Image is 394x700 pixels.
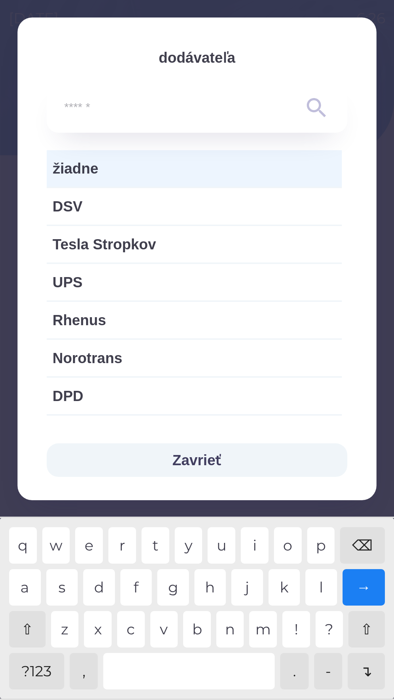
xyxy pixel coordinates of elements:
[47,443,347,477] button: Zavrieť
[53,309,336,331] span: Rhenus
[47,188,342,225] div: DSV
[47,150,342,187] div: žiadne
[53,195,336,217] span: DSV
[53,347,336,369] span: Norotrans
[47,340,342,376] div: Norotrans
[47,416,342,452] div: Intime Express
[47,378,342,414] div: DPD
[47,264,342,300] div: UPS
[53,385,336,407] span: DPD
[53,271,336,293] span: UPS
[47,226,342,262] div: Tesla Stropkov
[47,47,347,69] p: dodávateľa
[53,157,336,179] span: žiadne
[47,302,342,338] div: Rhenus
[53,233,336,255] span: Tesla Stropkov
